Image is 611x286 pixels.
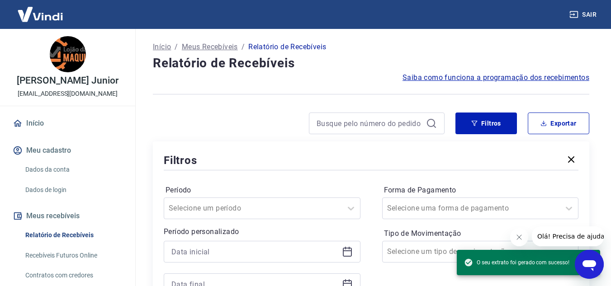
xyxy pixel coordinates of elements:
h5: Filtros [164,153,197,168]
label: Período [166,185,359,196]
a: Saiba como funciona a programação dos recebimentos [403,72,589,83]
a: Recebíveis Futuros Online [22,246,124,265]
iframe: Fechar mensagem [510,228,528,246]
a: Início [11,113,124,133]
button: Sair [568,6,600,23]
a: Dados da conta [22,160,124,179]
p: [EMAIL_ADDRESS][DOMAIN_NAME] [18,89,118,98]
h4: Relatório de Recebíveis [153,54,589,72]
a: Dados de login [22,181,124,199]
a: Início [153,42,171,52]
input: Data inicial [171,245,338,258]
p: Período personalizado [164,226,360,237]
button: Meus recebíveis [11,206,124,226]
a: Meus Recebíveis [182,42,238,52]
label: Tipo de Movimentação [384,228,577,239]
input: Busque pelo número do pedido [317,117,422,130]
img: ac771a6f-6b5d-4b04-8627-5a3ee31c9567.jpeg [50,36,86,72]
p: / [175,42,178,52]
img: Vindi [11,0,70,28]
a: Relatório de Recebíveis [22,226,124,244]
iframe: Mensagem da empresa [532,226,604,246]
p: [PERSON_NAME] Junior [17,76,118,85]
a: Contratos com credores [22,266,124,285]
span: Olá! Precisa de ajuda? [5,6,76,14]
p: Relatório de Recebíveis [248,42,326,52]
label: Forma de Pagamento [384,185,577,196]
button: Exportar [528,113,589,134]
span: O seu extrato foi gerado com sucesso! [464,258,569,267]
p: / [242,42,245,52]
button: Filtros [455,113,517,134]
iframe: Botão para abrir a janela de mensagens [575,250,604,279]
button: Meu cadastro [11,141,124,160]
